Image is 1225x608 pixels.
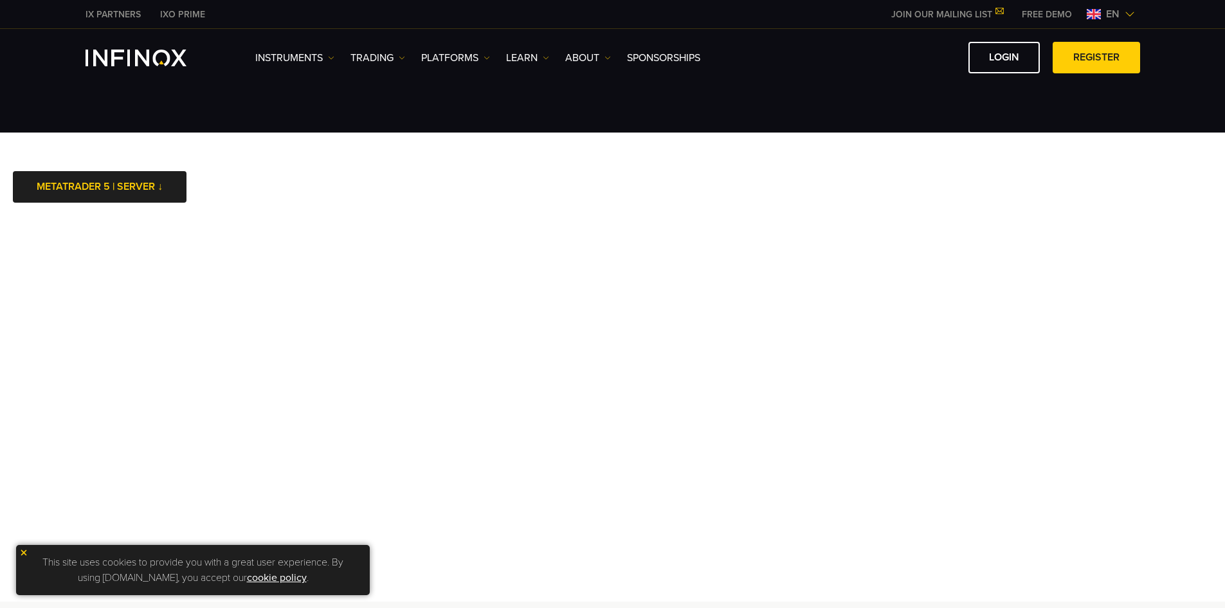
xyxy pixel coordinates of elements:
a: LOGIN [968,42,1040,73]
a: METATRADER 5 | SERVER ↓ [13,171,186,203]
a: PLATFORMS [421,50,490,66]
a: cookie policy [247,571,307,584]
a: TRADING [350,50,405,66]
a: INFINOX [150,8,215,21]
a: JOIN OUR MAILING LIST [882,9,1012,20]
a: Learn [506,50,549,66]
a: INFINOX MENU [1012,8,1082,21]
a: INFINOX Logo [86,50,217,66]
a: INFINOX [76,8,150,21]
span: en [1101,6,1125,22]
a: SPONSORSHIPS [627,50,700,66]
a: REGISTER [1053,42,1140,73]
p: This site uses cookies to provide you with a great user experience. By using [DOMAIN_NAME], you a... [23,551,363,589]
a: Instruments [255,50,334,66]
img: yellow close icon [19,548,28,557]
a: ABOUT [565,50,611,66]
